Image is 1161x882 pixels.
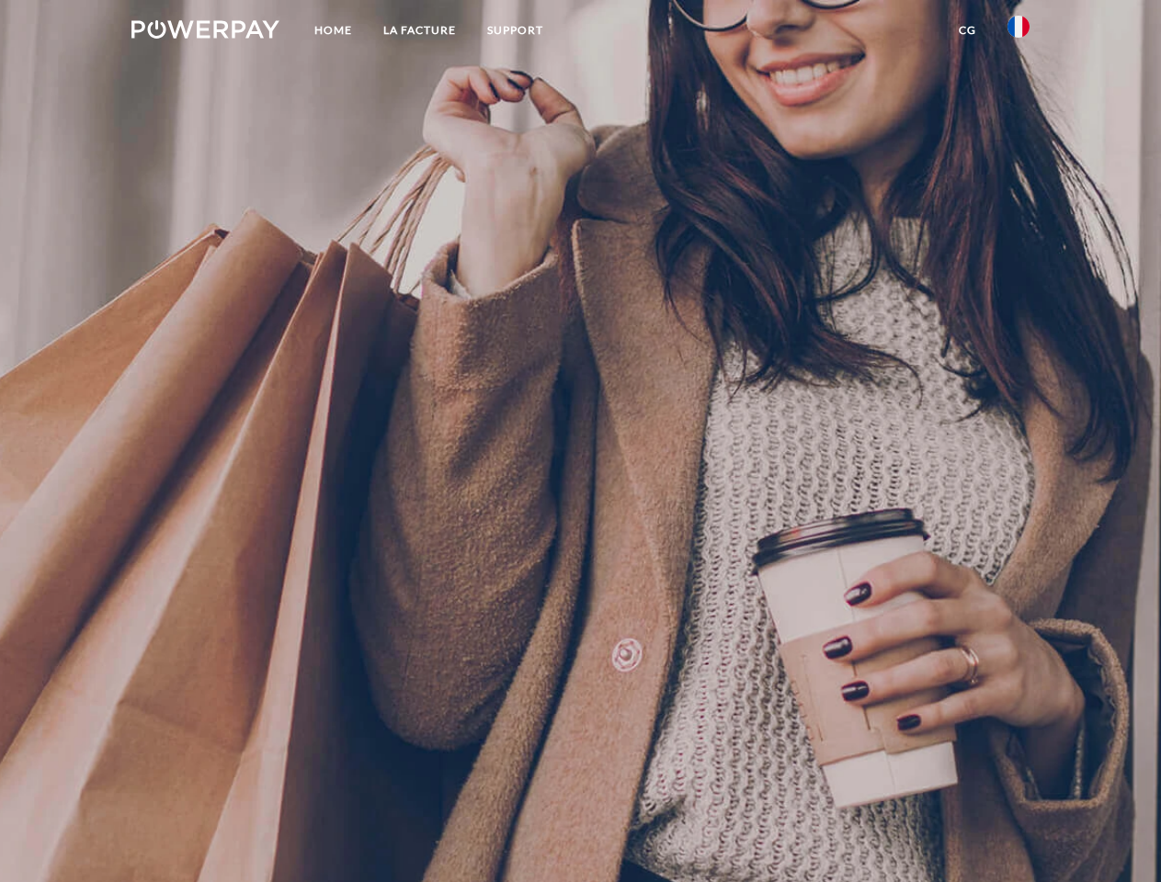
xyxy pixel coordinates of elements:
[299,14,368,47] a: Home
[943,14,992,47] a: CG
[368,14,472,47] a: LA FACTURE
[131,20,279,39] img: logo-powerpay-white.svg
[472,14,559,47] a: Support
[1007,16,1030,38] img: fr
